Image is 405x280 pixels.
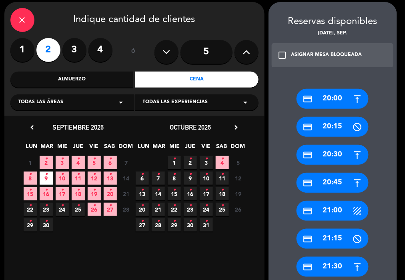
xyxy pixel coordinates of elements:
span: 1 [168,156,181,169]
i: • [45,184,48,196]
i: credit_card [303,206,313,216]
span: 24 [56,203,69,216]
i: chevron_right [232,123,241,132]
span: 10 [200,172,213,185]
span: 19 [232,187,245,200]
span: 27 [136,218,149,232]
span: Todas las experiencias [143,98,208,106]
i: credit_card [303,122,313,132]
div: 21:30 [297,257,369,277]
i: • [141,199,144,212]
span: 17 [200,187,213,200]
span: 16 [40,187,53,200]
span: 18 [216,187,229,200]
i: • [205,152,208,165]
span: SAB [215,142,228,155]
span: 21 [152,203,165,216]
div: 20:30 [297,145,369,165]
div: Reservas disponibles [269,14,397,30]
span: 31 [200,218,213,232]
span: 28 [120,203,133,216]
span: DOM [231,142,244,155]
span: VIE [87,142,100,155]
i: credit_card [303,178,313,188]
span: 11 [216,172,229,185]
i: • [205,199,208,212]
label: 2 [36,38,60,62]
label: 4 [88,38,112,62]
div: 20:15 [297,117,369,137]
i: • [189,184,192,196]
span: 9 [40,172,53,185]
i: • [93,184,96,196]
span: 8 [168,172,181,185]
i: • [189,215,192,228]
span: 26 [232,203,245,216]
span: MIE [56,142,69,155]
i: • [109,152,112,165]
div: Indique cantidad de clientes [10,8,259,32]
i: • [221,168,224,181]
span: 20 [104,187,117,200]
i: • [221,152,224,165]
i: • [173,168,176,181]
span: 4 [72,156,85,169]
span: 26 [88,203,101,216]
span: 22 [24,203,37,216]
span: 6 [104,156,117,169]
span: 3 [56,156,69,169]
i: close [18,15,27,25]
span: 25 [72,203,85,216]
span: MAR [40,142,54,155]
i: arrow_drop_down [241,98,251,107]
span: 4 [216,156,229,169]
i: • [221,199,224,212]
div: Almuerzo [10,72,134,88]
i: • [77,168,80,181]
i: • [189,152,192,165]
i: • [45,152,48,165]
i: • [45,168,48,181]
i: • [93,168,96,181]
div: 21:00 [297,201,369,221]
i: • [61,168,64,181]
div: Cena [135,72,259,88]
span: 25 [216,203,229,216]
i: • [173,184,176,196]
span: 30 [184,218,197,232]
span: 22 [168,203,181,216]
span: 18 [72,187,85,200]
span: DOM [118,142,132,155]
i: • [205,215,208,228]
div: 20:45 [297,173,369,193]
span: 27 [104,203,117,216]
i: • [29,215,32,228]
i: • [109,199,112,212]
div: 20:00 [297,89,369,109]
i: • [173,152,176,165]
i: • [109,184,112,196]
i: • [61,199,64,212]
span: 29 [24,218,37,232]
i: chevron_left [28,123,37,132]
i: credit_card [303,150,313,160]
i: • [141,215,144,228]
span: 6 [136,172,149,185]
i: • [157,168,160,181]
span: 11 [72,172,85,185]
i: • [157,184,160,196]
span: 13 [104,172,117,185]
span: 19 [88,187,101,200]
span: SAB [103,142,116,155]
span: 8 [24,172,37,185]
span: JUE [72,142,85,155]
i: • [45,199,48,212]
i: • [29,184,32,196]
div: [DATE], sep. [269,30,397,38]
span: 2 [40,156,53,169]
i: • [189,168,192,181]
i: • [173,199,176,212]
i: • [93,199,96,212]
span: VIE [199,142,213,155]
div: ASIGNAR MESA BLOQUEADA [291,51,362,59]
